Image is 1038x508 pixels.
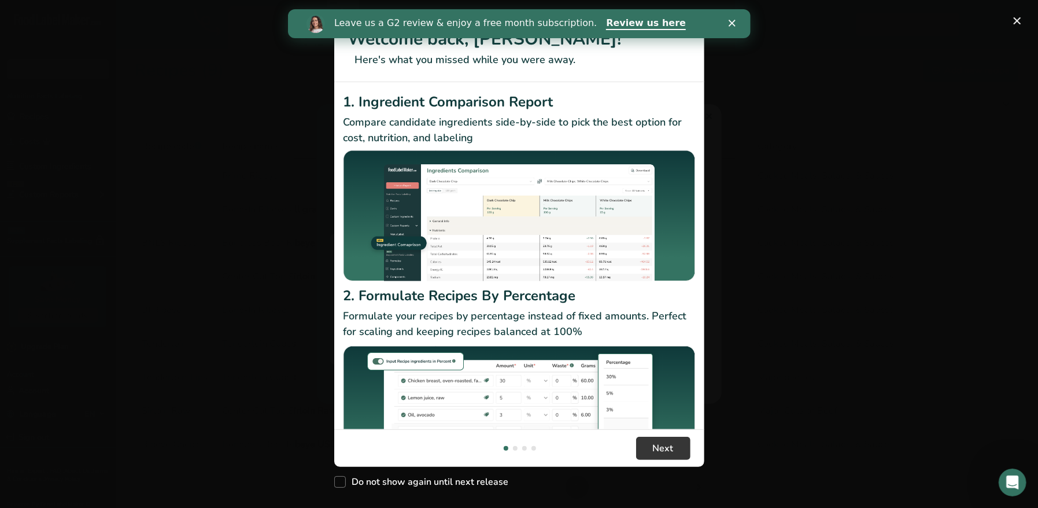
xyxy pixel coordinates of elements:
p: Here's what you missed while you were away. [348,52,690,68]
iframe: Intercom live chat banner [288,9,751,38]
span: Next [653,441,674,455]
img: Formulate Recipes By Percentage [343,344,695,484]
h2: 2. Formulate Recipes By Percentage [343,285,695,306]
p: Formulate your recipes by percentage instead of fixed amounts. Perfect for scaling and keeping re... [343,308,695,340]
span: Do not show again until next release [346,476,509,488]
h1: Welcome back, [PERSON_NAME]! [348,26,690,52]
button: Next [636,437,690,460]
p: Compare candidate ingredients side-by-side to pick the best option for cost, nutrition, and labeling [343,115,695,146]
div: Close [441,10,452,17]
iframe: Intercom live chat [999,469,1026,496]
h2: 1. Ingredient Comparison Report [343,91,695,112]
img: Ingredient Comparison Report [343,150,695,282]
